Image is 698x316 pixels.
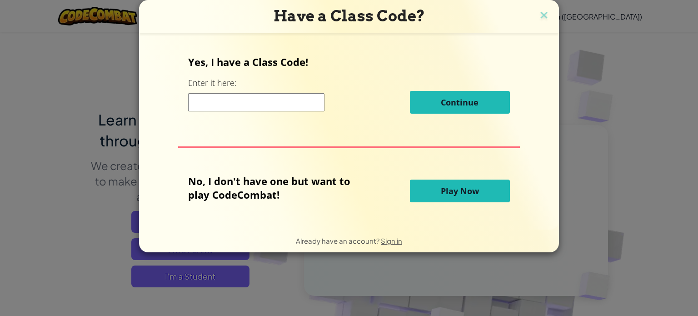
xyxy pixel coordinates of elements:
[441,186,479,196] span: Play Now
[441,97,479,108] span: Continue
[188,55,509,69] p: Yes, I have a Class Code!
[188,174,364,201] p: No, I don't have one but want to play CodeCombat!
[410,91,510,114] button: Continue
[410,180,510,202] button: Play Now
[381,236,402,245] a: Sign in
[538,9,550,23] img: close icon
[274,7,425,25] span: Have a Class Code?
[296,236,381,245] span: Already have an account?
[188,77,236,89] label: Enter it here:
